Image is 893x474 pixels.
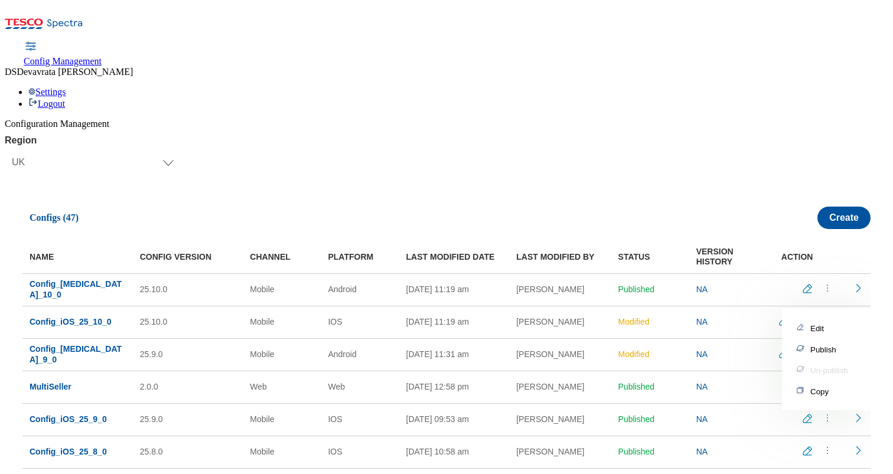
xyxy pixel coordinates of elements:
[243,436,321,468] td: Mobile
[793,385,860,397] button: Copy
[243,306,321,338] td: Mobile
[696,317,708,326] span: NA
[798,444,822,459] button: Edit config
[133,371,243,403] td: 2.0.0
[696,414,708,424] span: NA
[30,279,122,299] span: Config_[MEDICAL_DATA]_10_0
[793,364,860,375] button: Un-publish
[133,338,243,371] td: 25.9.0
[399,338,510,371] td: [DATE] 11:31 am
[822,412,833,424] svg: menus
[321,306,399,338] td: IOS
[810,324,824,333] span: Edit
[133,436,243,468] td: 25.8.0
[509,306,611,338] td: [PERSON_NAME]
[5,67,17,77] span: DS
[509,241,611,273] th: LAST MODIFIED BY
[30,382,71,391] span: MultiSeller
[793,344,860,355] button: Publish
[611,241,689,273] th: STATUS
[243,338,321,371] td: Mobile
[30,447,107,456] span: Config_iOS_25_8_0
[852,444,864,456] svg: Readonly config
[24,56,102,66] span: Config Management
[22,241,133,273] th: NAME
[778,315,790,327] svg: Edit config
[618,447,655,456] span: Published
[822,444,833,456] svg: menus
[810,366,848,375] span: Un-publish
[509,371,611,403] td: [PERSON_NAME]
[852,412,864,424] svg: Readonly config
[696,382,708,391] span: NA
[399,306,510,338] td: [DATE] 11:19 am
[618,317,650,326] span: Modified
[321,436,399,468] td: IOS
[133,273,243,306] td: 25.10.0
[801,413,813,424] svg: Edit config
[17,67,133,77] span: Devavrata [PERSON_NAME]
[30,344,122,364] span: Config_[MEDICAL_DATA]_9_0
[774,315,798,329] button: Edit config
[24,42,102,67] a: Config Management
[509,273,611,306] td: [PERSON_NAME]
[778,348,790,359] svg: Edit config
[822,282,833,294] svg: menus
[5,135,181,146] label: Region
[321,371,399,403] td: Web
[618,414,655,424] span: Published
[133,403,243,436] td: 25.9.0
[817,207,871,229] button: Create
[399,241,510,273] th: LAST MODIFIED DATE
[321,241,399,273] th: PLATFORM
[399,273,510,306] td: [DATE] 11:19 am
[399,403,510,436] td: [DATE] 09:53 am
[321,338,399,371] td: Android
[618,285,655,294] span: Published
[793,322,860,334] button: Edit
[399,436,510,468] td: [DATE] 10:58 am
[30,414,107,424] span: Config_iOS_25_9_0
[810,345,836,354] span: Publish
[798,412,822,427] button: Edit config
[321,403,399,436] td: IOS
[810,387,829,396] span: Copy
[509,436,611,468] td: [PERSON_NAME]
[243,403,321,436] td: Mobile
[243,371,321,403] td: Web
[133,306,243,338] td: 25.10.0
[399,371,510,403] td: [DATE] 12:58 pm
[28,87,66,97] a: Settings
[767,241,845,273] th: ACTION
[321,273,399,306] td: Android
[5,119,888,129] div: Configuration Management
[801,283,813,295] svg: Edit config
[696,447,708,456] span: NA
[243,241,321,273] th: CHANNEL
[801,445,813,457] svg: Edit config
[28,99,65,109] a: Logout
[509,338,611,371] td: [PERSON_NAME]
[852,282,864,294] svg: Readonly config
[696,285,708,294] span: NA
[133,241,243,273] th: CONFIG VERSION
[774,347,798,362] button: Edit config
[22,213,79,223] label: Configs (47)
[696,349,708,359] span: NA
[618,349,650,359] span: Modified
[618,382,655,391] span: Published
[689,241,767,273] th: VERSION HISTORY
[509,403,611,436] td: [PERSON_NAME]
[798,282,822,297] button: Edit config
[243,273,321,306] td: Mobile
[30,317,112,326] span: Config_iOS_25_10_0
